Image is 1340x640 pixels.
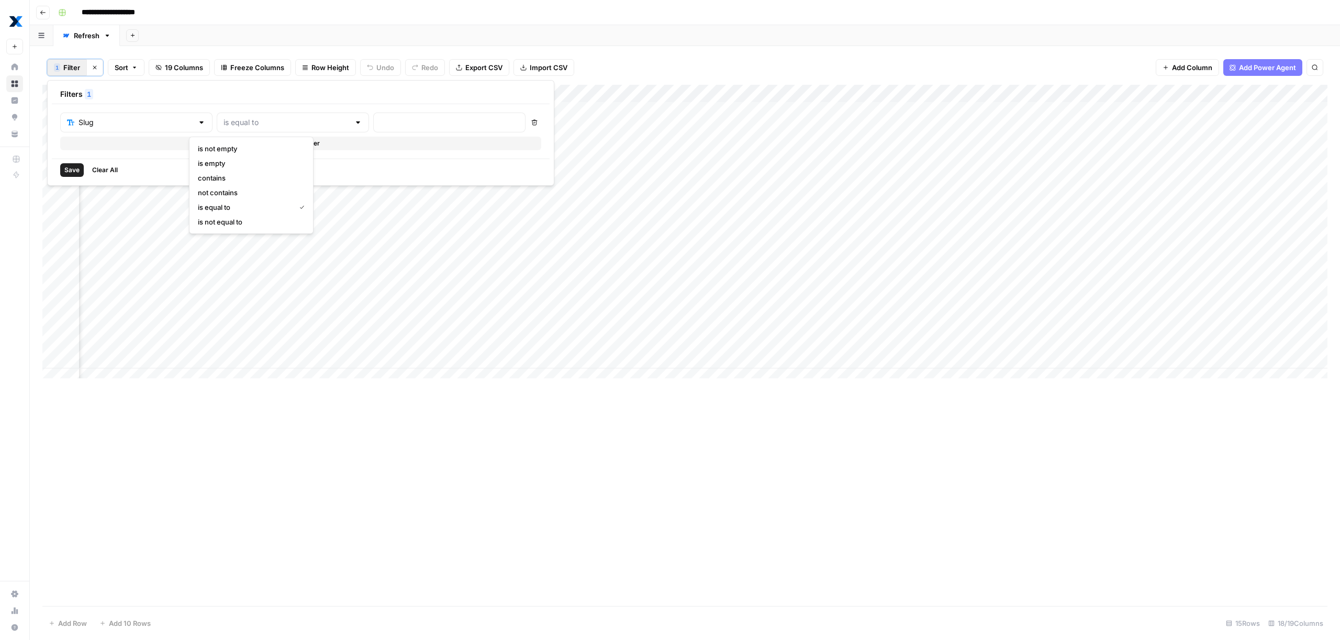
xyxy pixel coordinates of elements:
[85,89,93,99] div: 1
[6,619,23,636] button: Help + Support
[1264,615,1327,632] div: 18/19 Columns
[198,187,300,198] span: not contains
[421,62,438,73] span: Redo
[47,59,86,76] button: 1Filter
[64,165,80,175] span: Save
[224,117,350,128] input: is equal to
[52,85,550,104] div: Filters
[6,92,23,109] a: Insights
[93,615,157,632] button: Add 10 Rows
[198,143,300,154] span: is not empty
[6,126,23,142] a: Your Data
[198,202,291,212] span: is equal to
[87,89,91,99] span: 1
[6,59,23,75] a: Home
[6,75,23,92] a: Browse
[1156,59,1219,76] button: Add Column
[360,59,401,76] button: Undo
[109,618,151,628] span: Add 10 Rows
[405,59,445,76] button: Redo
[311,62,349,73] span: Row Height
[6,586,23,602] a: Settings
[198,173,300,183] span: contains
[6,109,23,126] a: Opportunities
[214,59,291,76] button: Freeze Columns
[1222,615,1264,632] div: 15 Rows
[74,30,99,41] div: Refresh
[465,62,502,73] span: Export CSV
[60,163,84,177] button: Save
[54,63,60,72] div: 1
[449,59,509,76] button: Export CSV
[295,59,356,76] button: Row Height
[149,59,210,76] button: 19 Columns
[53,25,120,46] a: Refresh
[1172,62,1212,73] span: Add Column
[530,62,567,73] span: Import CSV
[198,158,300,169] span: is empty
[42,615,93,632] button: Add Row
[230,62,284,73] span: Freeze Columns
[88,163,122,177] button: Clear All
[60,137,541,150] button: Add Filter
[165,62,203,73] span: 19 Columns
[92,165,118,175] span: Clear All
[6,602,23,619] a: Usage
[108,59,144,76] button: Sort
[6,8,23,35] button: Workspace: MaintainX
[58,618,87,628] span: Add Row
[63,62,80,73] span: Filter
[1223,59,1302,76] button: Add Power Agent
[47,80,554,186] div: 1Filter
[1239,62,1296,73] span: Add Power Agent
[79,117,193,128] input: Slug
[198,217,300,227] span: is not equal to
[55,63,59,72] span: 1
[376,62,394,73] span: Undo
[6,12,25,31] img: MaintainX Logo
[115,62,128,73] span: Sort
[513,59,574,76] button: Import CSV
